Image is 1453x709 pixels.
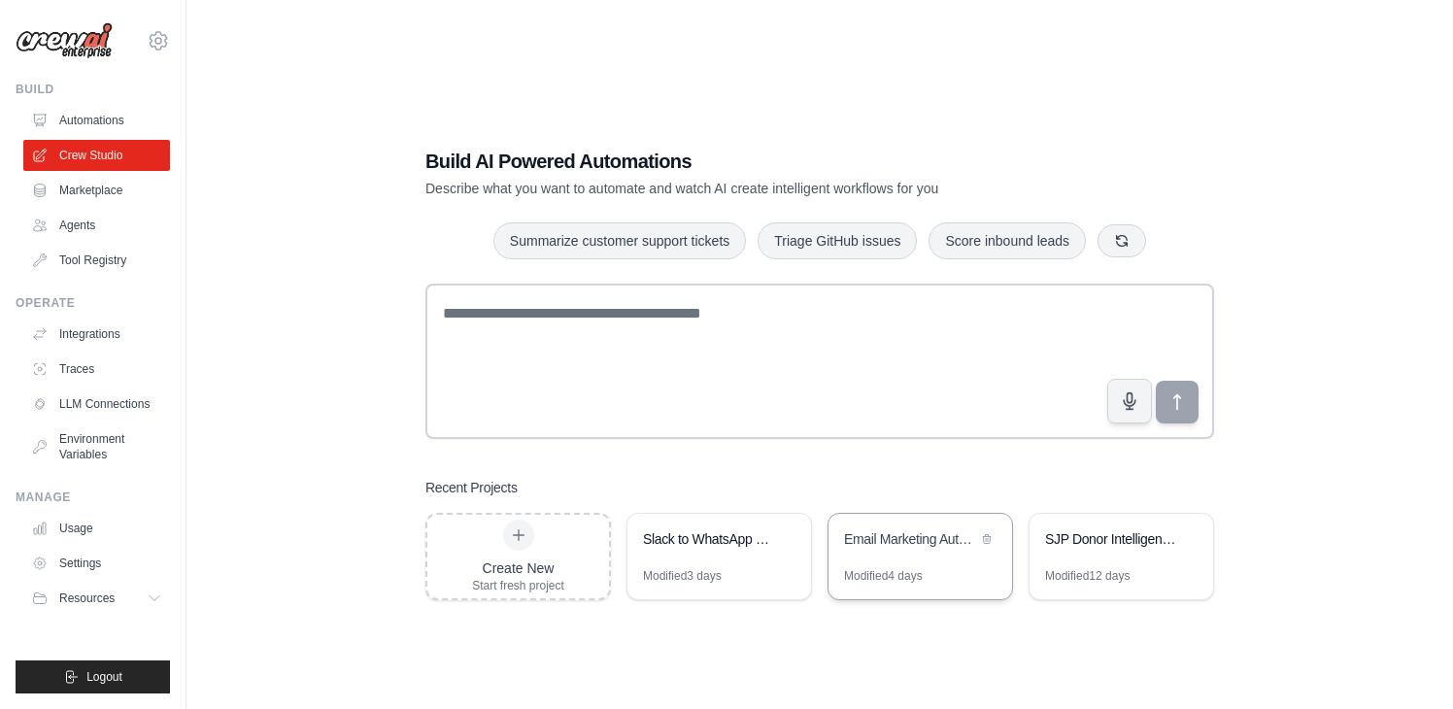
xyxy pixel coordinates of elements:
a: Traces [23,354,170,385]
button: Click to speak your automation idea [1107,379,1152,423]
a: Agents [23,210,170,241]
div: Manage [16,490,170,505]
button: Resources [23,583,170,614]
span: Resources [59,591,115,606]
a: Automations [23,105,170,136]
div: Build [16,82,170,97]
a: Usage [23,513,170,544]
a: Environment Variables [23,423,170,470]
div: Modified 4 days [844,568,923,584]
button: Triage GitHub issues [758,222,917,259]
a: Settings [23,548,170,579]
span: Logout [86,669,122,685]
h3: Recent Projects [425,478,518,497]
div: Modified 12 days [1045,568,1130,584]
button: Score inbound leads [929,222,1086,259]
a: Crew Studio [23,140,170,171]
a: Tool Registry [23,245,170,276]
div: Create New [472,558,564,578]
button: Summarize customer support tickets [493,222,746,259]
div: Operate [16,295,170,311]
button: Get new suggestions [1098,224,1146,257]
a: Marketplace [23,175,170,206]
div: Start fresh project [472,578,564,593]
button: Logout [16,660,170,693]
button: Delete project [977,529,997,549]
div: Slack to WhatsApp Meeting Broadcast Automation [643,529,776,549]
div: Email Marketing Automation - Multi-Phase Engagement [844,529,977,549]
h1: Build AI Powered Automations [425,148,1078,175]
iframe: Chat Widget [1356,616,1453,709]
div: Modified 3 days [643,568,722,584]
div: SJP Donor Intelligence System [1045,529,1178,549]
p: Describe what you want to automate and watch AI create intelligent workflows for you [425,179,1078,198]
a: Integrations [23,319,170,350]
img: Logo [16,22,113,59]
a: LLM Connections [23,388,170,420]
